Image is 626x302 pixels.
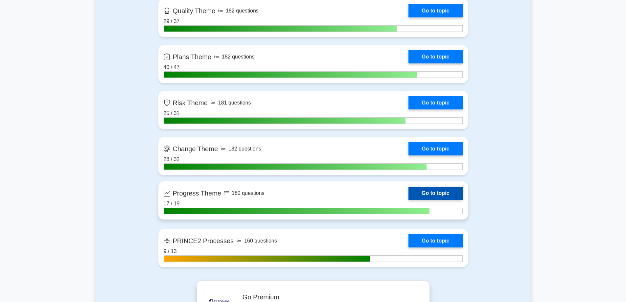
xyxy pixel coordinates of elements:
a: Go to topic [408,4,462,17]
a: Go to topic [408,50,462,63]
a: Go to topic [408,96,462,109]
a: Go to topic [408,142,462,155]
a: Go to topic [408,234,462,247]
a: Go to topic [408,187,462,200]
